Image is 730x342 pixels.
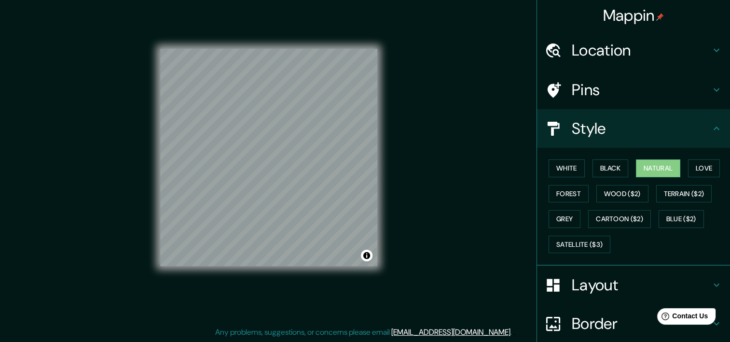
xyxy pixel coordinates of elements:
button: Grey [549,210,580,228]
p: Any problems, suggestions, or concerns please email . [215,327,512,338]
button: Wood ($2) [596,185,648,203]
h4: Location [572,41,711,60]
div: Pins [537,71,730,109]
div: . [512,327,513,338]
div: . [513,327,515,338]
button: White [549,159,585,177]
div: Layout [537,266,730,304]
button: Love [688,159,720,177]
img: pin-icon.png [656,13,664,21]
canvas: Map [160,49,377,266]
h4: Style [572,119,711,138]
button: Toggle attribution [361,250,372,261]
h4: Border [572,314,711,333]
h4: Mappin [603,6,664,25]
button: Blue ($2) [659,210,704,228]
iframe: Help widget launcher [644,304,719,331]
button: Natural [636,159,680,177]
div: Location [537,31,730,70]
button: Terrain ($2) [656,185,712,203]
button: Satellite ($3) [549,236,610,254]
button: Forest [549,185,589,203]
a: [EMAIL_ADDRESS][DOMAIN_NAME] [391,327,510,337]
div: Style [537,109,730,148]
h4: Pins [572,80,711,100]
button: Cartoon ($2) [588,210,651,228]
h4: Layout [572,275,711,295]
button: Black [592,159,629,177]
